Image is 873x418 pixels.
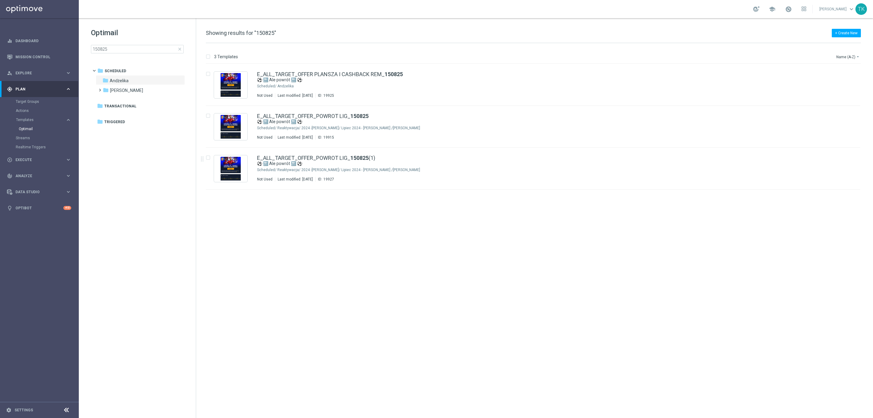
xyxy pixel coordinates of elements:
div: Not Used [257,135,273,140]
a: Optimail [19,126,63,131]
i: track_changes [7,173,12,179]
a: ⚽ 🔙 Ale powrót 🔙 ⚽ [257,77,821,83]
div: 19927 [323,177,334,182]
img: 19927.jpeg [216,157,246,180]
a: Target Groups [16,99,63,104]
i: keyboard_arrow_right [65,70,71,76]
div: Data Studio [7,189,65,195]
div: ID: [315,93,334,98]
div: ⚽ 🔙 Ale powrót 🔙 ⚽ [257,77,835,83]
div: Press SPACE to select this row. [200,64,872,106]
i: keyboard_arrow_right [65,157,71,163]
button: + Create New [832,29,861,37]
i: settings [6,407,12,413]
span: school [769,6,775,12]
i: lightbulb [7,205,12,211]
i: gps_fixed [7,86,12,92]
div: Optibot [7,200,71,216]
span: Data Studio [15,190,65,194]
i: keyboard_arrow_right [65,189,71,195]
span: Scheduled [105,68,126,74]
p: 3 Templates [214,54,238,59]
button: Data Studio keyboard_arrow_right [7,190,72,194]
i: keyboard_arrow_right [65,86,71,92]
a: ⚽ 🔙 Ale powrót 🔙 ⚽ [257,161,821,167]
div: ⚽ 🔙 Ale powrót 🔙 ⚽ [257,119,835,125]
div: Dashboard [7,33,71,49]
i: person_search [7,70,12,76]
i: play_circle_outline [7,157,12,163]
span: Antoni L. [110,88,143,93]
button: person_search Explore keyboard_arrow_right [7,71,72,76]
div: Explore [7,70,65,76]
div: Scheduled/ [257,84,276,89]
a: Mission Control [15,49,71,65]
div: 19925 [323,93,334,98]
div: Templates [16,118,65,122]
div: Not Used [257,93,273,98]
button: lightbulb Optibot +10 [7,206,72,211]
div: Analyze [7,173,65,179]
b: 150825 [350,113,369,119]
b: 150825 [385,71,403,77]
a: Optibot [15,200,63,216]
a: Realtime Triggers [16,145,63,150]
div: Press SPACE to select this row. [200,148,872,190]
div: Scheduled/Antoni L./Reaktywacja/2024 -Antoni/Lipiec 2024 - Antoni [277,126,835,130]
div: Last modified: [DATE] [275,93,315,98]
div: ⚽ 🔙 Ale powrót 🔙 ⚽ [257,161,835,167]
div: Realtime Triggers [16,143,78,152]
i: folder [97,68,103,74]
img: 19925.jpeg [216,73,246,97]
i: folder [103,87,109,93]
div: Actions [16,106,78,115]
button: play_circle_outline Execute keyboard_arrow_right [7,157,72,162]
span: Explore [15,71,65,75]
span: Plan [15,87,65,91]
button: Name (A-Z)arrow_drop_down [836,53,861,60]
button: Mission Control [7,55,72,59]
div: Mission Control [7,49,71,65]
a: [PERSON_NAME]keyboard_arrow_down [819,5,855,14]
button: track_changes Analyze keyboard_arrow_right [7,174,72,178]
div: Scheduled/Andżelika [277,84,835,89]
a: E_ALL_TARGET_OFFER_POWROT LIG_150825(1) [257,155,375,161]
div: ID: [315,177,334,182]
span: Andżelika [110,78,129,83]
a: Dashboard [15,33,71,49]
i: keyboard_arrow_right [65,117,71,123]
i: arrow_drop_down [855,54,860,59]
div: Last modified: [DATE] [275,177,315,182]
span: Showing results for "150825" [206,30,276,36]
button: Templates keyboard_arrow_right [16,117,72,122]
a: E_ALL_TARGET_OFFER_POWROT LIG_150825 [257,113,369,119]
div: 19915 [323,135,334,140]
i: equalizer [7,38,12,44]
div: Streams [16,133,78,143]
div: TK [855,3,867,15]
button: equalizer Dashboard [7,39,72,43]
div: ID: [315,135,334,140]
div: Execute [7,157,65,163]
b: 150825 [350,155,369,161]
span: keyboard_arrow_down [848,6,855,12]
div: Optimail [19,124,78,133]
span: Templates [16,118,59,122]
div: Press SPACE to select this row. [200,106,872,148]
a: E_ALL_TARGET_OFFER PLANSZA I CASHBACK REM_150825 [257,72,403,77]
div: Not Used [257,177,273,182]
div: Scheduled/Antoni L./Reaktywacja/2024 -Antoni/Lipiec 2024 - Antoni [277,167,835,172]
div: Scheduled/ [257,126,276,130]
span: Triggered [104,119,125,125]
div: Last modified: [DATE] [275,135,315,140]
i: folder [97,103,103,109]
i: folder [97,119,103,125]
button: gps_fixed Plan keyboard_arrow_right [7,87,72,92]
